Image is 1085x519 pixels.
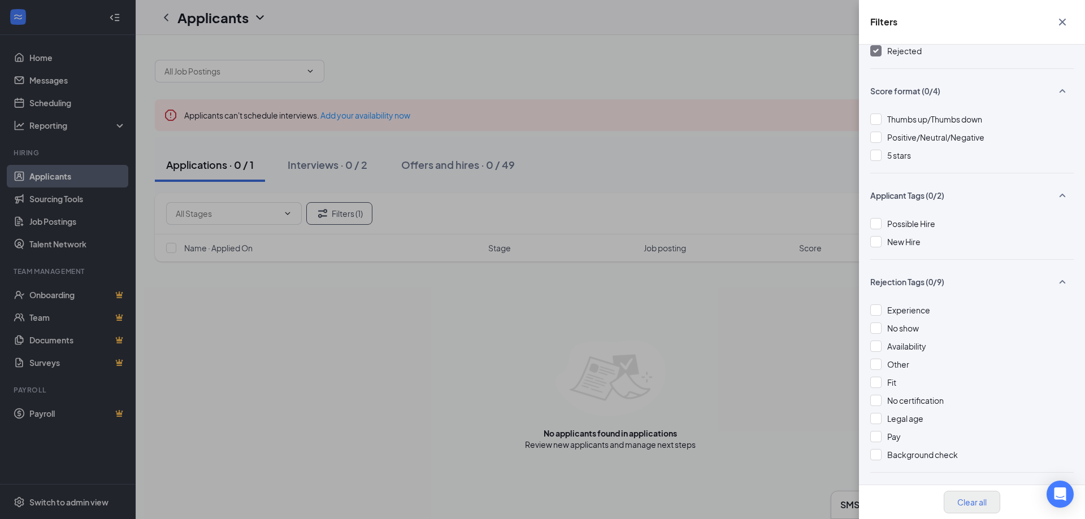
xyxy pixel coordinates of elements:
span: Experience [887,305,930,315]
span: No certification [887,395,944,405]
span: Legal age [887,413,923,424]
span: Thumbs up/Thumbs down [887,114,982,124]
button: SmallChevronUp [1051,185,1074,206]
span: Other [887,359,909,369]
span: Background check [887,450,958,460]
span: Possible Hire [887,219,935,229]
button: SmallChevronUp [1051,271,1074,293]
span: Score format (0/4) [870,85,940,97]
button: Clear all [944,491,1000,513]
span: No show [887,323,919,333]
svg: Cross [1056,15,1069,29]
button: Cross [1051,11,1074,33]
span: Rejected [887,46,922,56]
span: Availability [887,341,926,351]
svg: SmallChevronUp [1056,275,1069,289]
svg: SmallChevronUp [1056,189,1069,202]
span: Applicant Tags (0/2) [870,190,944,201]
span: New Hire [887,237,921,247]
img: checkbox [873,49,879,53]
span: Positive/Neutral/Negative [887,132,984,142]
span: 5 stars [887,150,911,160]
div: Open Intercom Messenger [1047,481,1074,508]
h5: Filters [870,16,897,28]
span: Fit [887,377,896,387]
button: SmallChevronUp [1051,80,1074,102]
span: Pay [887,431,901,442]
span: Rejection Tags (0/9) [870,276,944,287]
svg: SmallChevronUp [1056,84,1069,98]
